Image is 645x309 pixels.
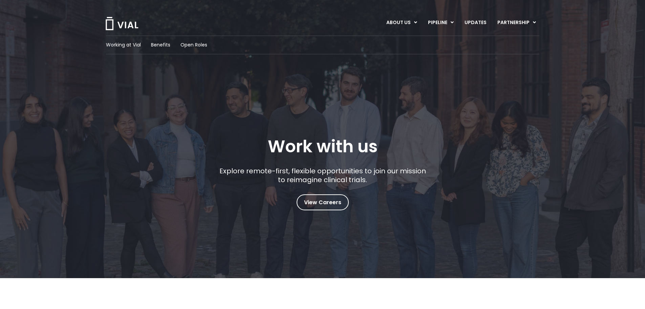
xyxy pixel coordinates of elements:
span: View Careers [304,198,341,207]
a: PIPELINEMenu Toggle [423,17,459,28]
a: ABOUT USMenu Toggle [381,17,422,28]
h1: Work with us [268,137,378,156]
a: Benefits [151,41,170,49]
a: Open Roles [180,41,207,49]
a: Working at Vial [106,41,141,49]
a: View Careers [297,194,349,210]
a: PARTNERSHIPMenu Toggle [492,17,541,28]
img: Vial Logo [105,17,139,30]
a: UPDATES [459,17,492,28]
p: Explore remote-first, flexible opportunities to join our mission to reimagine clinical trials. [217,167,428,184]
